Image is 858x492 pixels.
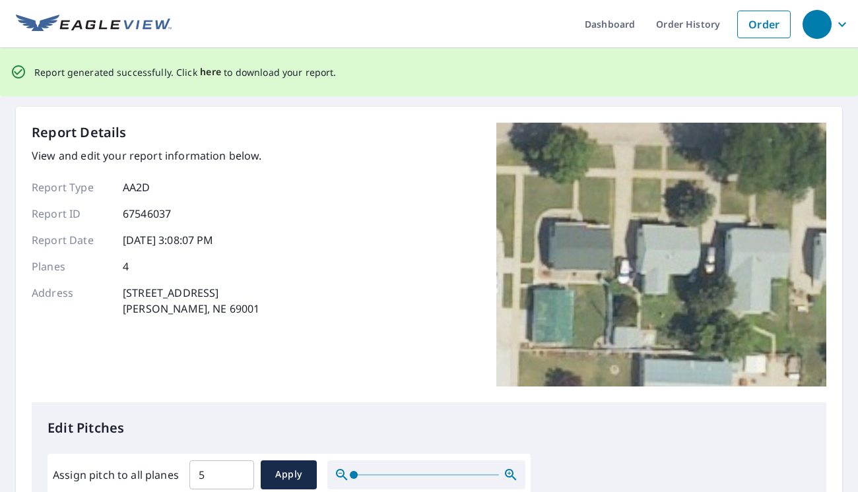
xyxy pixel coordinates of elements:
[123,285,259,317] p: [STREET_ADDRESS] [PERSON_NAME], NE 69001
[271,466,306,483] span: Apply
[261,460,317,489] button: Apply
[123,179,150,195] p: AA2D
[32,123,127,142] p: Report Details
[32,148,262,164] p: View and edit your report information below.
[32,206,111,222] p: Report ID
[200,64,222,80] button: here
[32,285,111,317] p: Address
[496,123,826,386] img: Top image
[32,259,111,274] p: Planes
[737,11,791,38] a: Order
[123,259,129,274] p: 4
[123,206,171,222] p: 67546037
[34,64,337,80] p: Report generated successfully. Click to download your report.
[53,467,179,483] label: Assign pitch to all planes
[32,179,111,195] p: Report Type
[123,232,214,248] p: [DATE] 3:08:07 PM
[48,418,810,438] p: Edit Pitches
[32,232,111,248] p: Report Date
[16,15,172,34] img: EV Logo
